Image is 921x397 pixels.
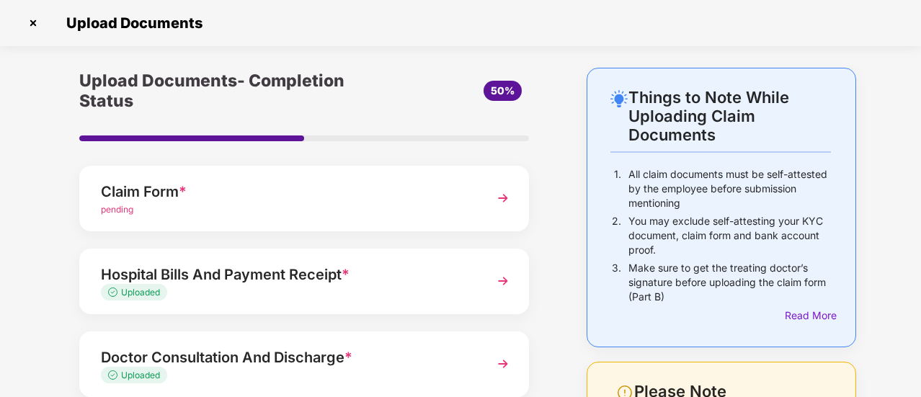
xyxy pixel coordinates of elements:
p: 1. [614,167,621,210]
span: Uploaded [121,287,160,298]
img: svg+xml;base64,PHN2ZyB4bWxucz0iaHR0cDovL3d3dy53My5vcmcvMjAwMC9zdmciIHdpZHRoPSIyNC4wOTMiIGhlaWdodD... [610,90,628,107]
p: 2. [612,214,621,257]
img: svg+xml;base64,PHN2ZyBpZD0iQ3Jvc3MtMzJ4MzIiIHhtbG5zPSJodHRwOi8vd3d3LnczLm9yZy8yMDAwL3N2ZyIgd2lkdG... [22,12,45,35]
span: Upload Documents [52,14,210,32]
p: You may exclude self-attesting your KYC document, claim form and bank account proof. [628,214,831,257]
div: Upload Documents- Completion Status [79,68,379,114]
div: Read More [785,308,831,324]
div: Things to Note While Uploading Claim Documents [628,88,831,144]
img: svg+xml;base64,PHN2ZyBpZD0iTmV4dCIgeG1sbnM9Imh0dHA6Ly93d3cudzMub3JnLzIwMDAvc3ZnIiB3aWR0aD0iMzYiIG... [490,351,516,377]
p: All claim documents must be self-attested by the employee before submission mentioning [628,167,831,210]
img: svg+xml;base64,PHN2ZyB4bWxucz0iaHR0cDovL3d3dy53My5vcmcvMjAwMC9zdmciIHdpZHRoPSIxMy4zMzMiIGhlaWdodD... [108,287,121,297]
span: 50% [491,84,515,97]
div: Hospital Bills And Payment Receipt [101,263,473,286]
img: svg+xml;base64,PHN2ZyB4bWxucz0iaHR0cDovL3d3dy53My5vcmcvMjAwMC9zdmciIHdpZHRoPSIxMy4zMzMiIGhlaWdodD... [108,370,121,380]
div: Doctor Consultation And Discharge [101,346,473,369]
span: pending [101,204,133,215]
p: Make sure to get the treating doctor’s signature before uploading the claim form (Part B) [628,261,831,304]
img: svg+xml;base64,PHN2ZyBpZD0iTmV4dCIgeG1sbnM9Imh0dHA6Ly93d3cudzMub3JnLzIwMDAvc3ZnIiB3aWR0aD0iMzYiIG... [490,268,516,294]
p: 3. [612,261,621,304]
div: Claim Form [101,180,473,203]
span: Uploaded [121,370,160,380]
img: svg+xml;base64,PHN2ZyBpZD0iTmV4dCIgeG1sbnM9Imh0dHA6Ly93d3cudzMub3JnLzIwMDAvc3ZnIiB3aWR0aD0iMzYiIG... [490,185,516,211]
